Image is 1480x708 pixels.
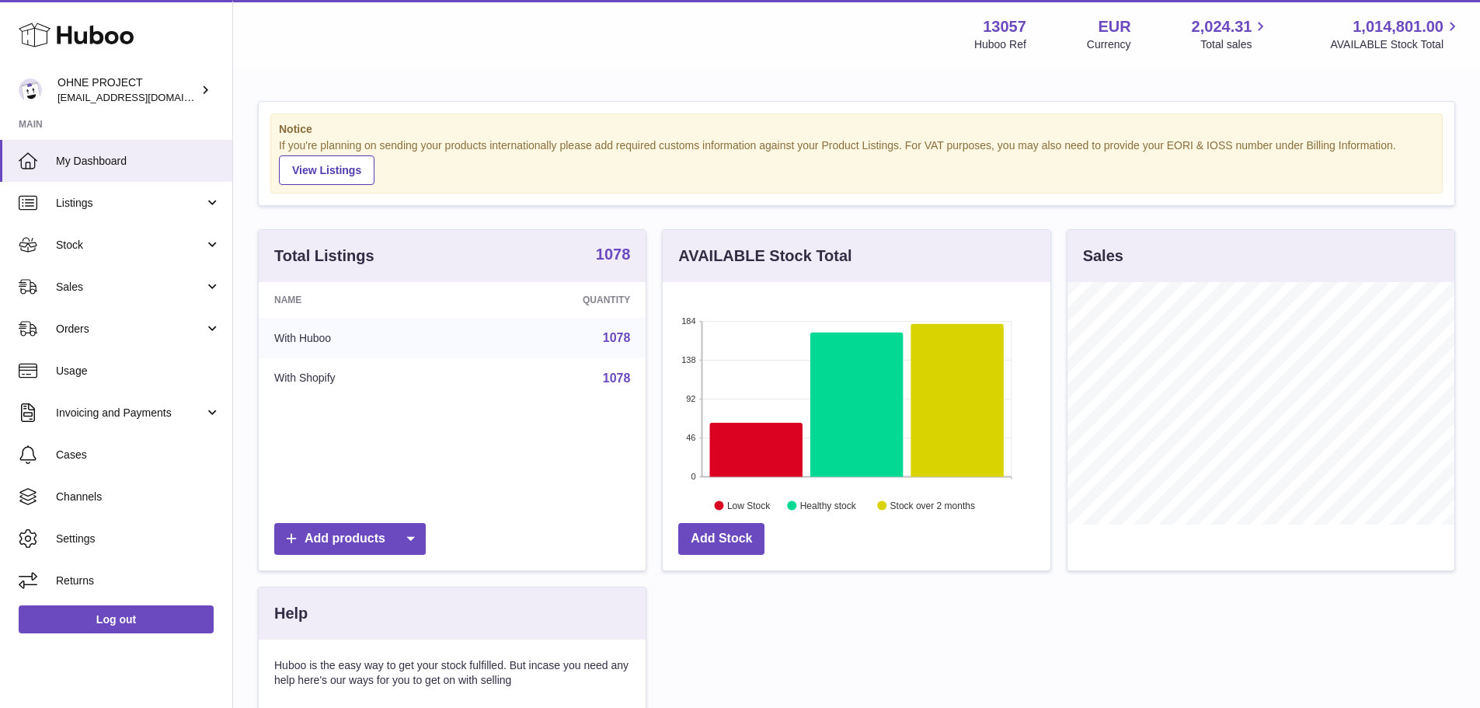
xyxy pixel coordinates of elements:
[259,318,468,358] td: With Huboo
[259,358,468,399] td: With Shopify
[1083,246,1123,267] h3: Sales
[1200,37,1269,52] span: Total sales
[274,603,308,624] h3: Help
[56,490,221,504] span: Channels
[890,500,975,511] text: Stock over 2 months
[19,78,42,102] img: internalAdmin-13057@internal.huboo.com
[1192,16,1270,52] a: 2,024.31 Total sales
[56,574,221,588] span: Returns
[1330,16,1461,52] a: 1,014,801.00 AVAILABLE Stock Total
[279,155,374,185] a: View Listings
[687,433,696,442] text: 46
[678,523,764,555] a: Add Stock
[56,532,221,546] span: Settings
[800,500,857,511] text: Healthy stock
[983,16,1026,37] strong: 13057
[56,196,204,211] span: Listings
[691,472,696,481] text: 0
[279,122,1434,137] strong: Notice
[57,91,228,103] span: [EMAIL_ADDRESS][DOMAIN_NAME]
[279,138,1434,185] div: If you're planning on sending your products internationally please add required customs informati...
[56,280,204,295] span: Sales
[274,658,630,688] p: Huboo is the easy way to get your stock fulfilled. But incase you need any help here's our ways f...
[259,282,468,318] th: Name
[678,246,851,267] h3: AVAILABLE Stock Total
[274,523,426,555] a: Add products
[681,316,695,326] text: 184
[596,246,631,265] a: 1078
[603,331,631,344] a: 1078
[56,406,204,420] span: Invoicing and Payments
[274,246,374,267] h3: Total Listings
[603,371,631,385] a: 1078
[56,238,204,253] span: Stock
[681,355,695,364] text: 138
[974,37,1026,52] div: Huboo Ref
[19,605,214,633] a: Log out
[56,448,221,462] span: Cases
[1330,37,1461,52] span: AVAILABLE Stock Total
[1353,16,1443,37] span: 1,014,801.00
[687,394,696,403] text: 92
[1098,16,1130,37] strong: EUR
[56,154,221,169] span: My Dashboard
[727,500,771,511] text: Low Stock
[1192,16,1252,37] span: 2,024.31
[56,322,204,337] span: Orders
[1087,37,1131,52] div: Currency
[596,246,631,262] strong: 1078
[56,364,221,378] span: Usage
[468,282,646,318] th: Quantity
[57,75,197,105] div: OHNE PROJECT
